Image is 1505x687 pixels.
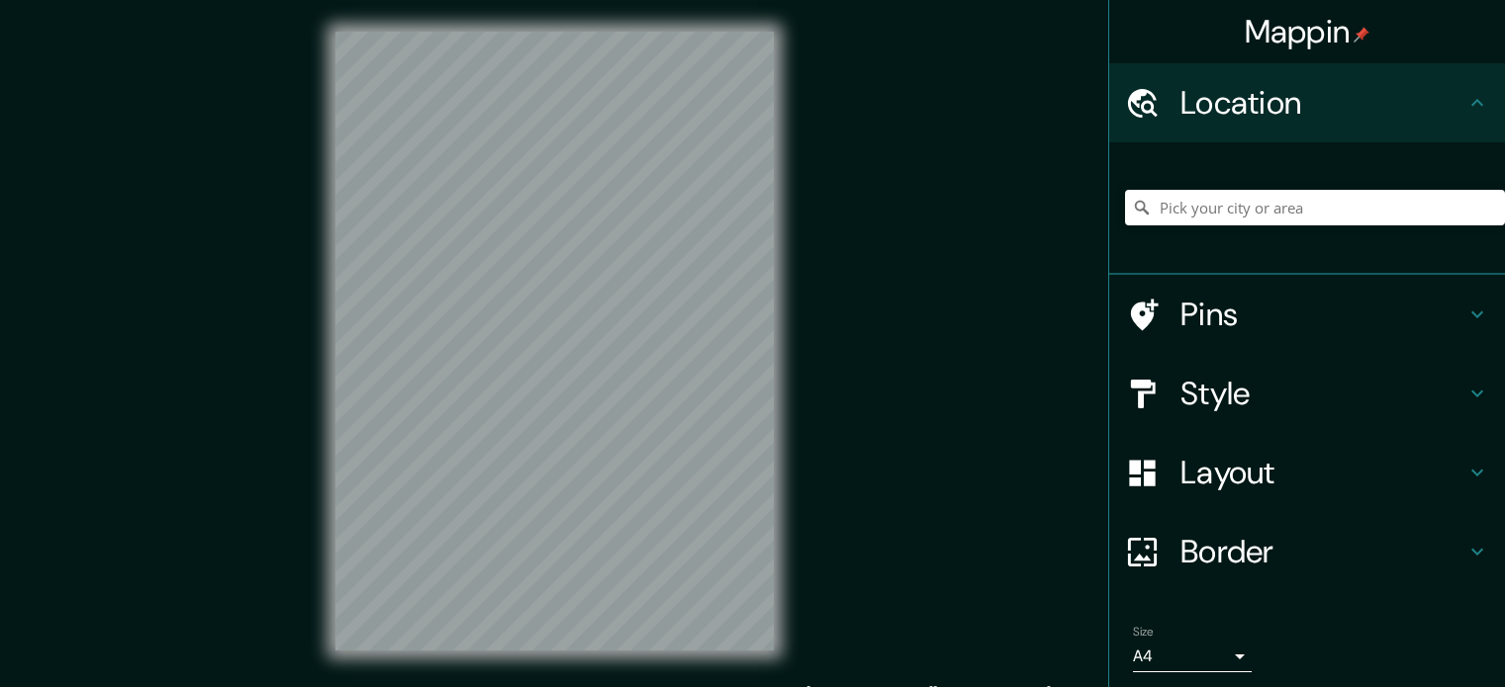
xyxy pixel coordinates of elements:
[1180,83,1465,123] h4: Location
[1109,433,1505,512] div: Layout
[1354,27,1369,43] img: pin-icon.png
[1109,512,1505,591] div: Border
[1125,190,1505,225] input: Pick your city or area
[1245,12,1370,51] h4: Mappin
[1180,453,1465,492] h4: Layout
[1180,374,1465,413] h4: Style
[1133,624,1154,641] label: Size
[1109,275,1505,354] div: Pins
[335,32,774,650] canvas: Map
[1180,532,1465,571] h4: Border
[1180,295,1465,334] h4: Pins
[1109,354,1505,433] div: Style
[1109,63,1505,142] div: Location
[1133,641,1252,672] div: A4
